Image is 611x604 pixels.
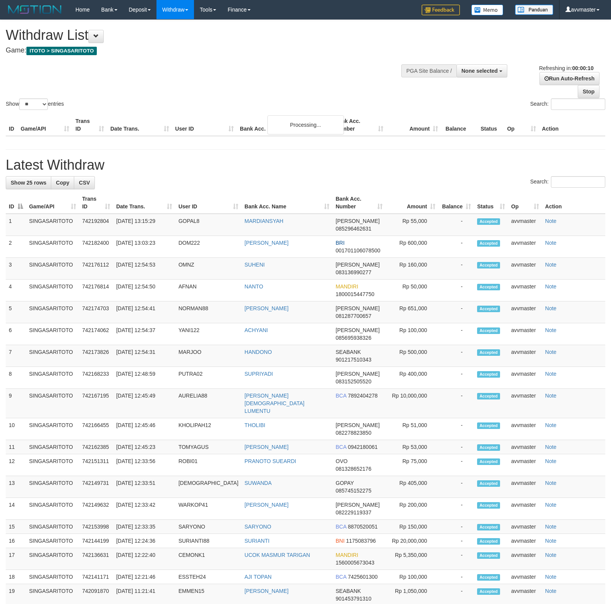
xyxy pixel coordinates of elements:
a: Note [545,349,557,355]
td: 742173826 [79,345,113,367]
td: SINGASARITOTO [26,570,79,584]
span: SEABANK [336,588,361,594]
td: - [438,498,474,520]
td: YANI122 [175,323,241,345]
a: Note [545,480,557,486]
span: Accepted [477,240,500,247]
td: SINGASARITOTO [26,454,79,476]
td: avvmaster [508,498,542,520]
label: Show entries [6,98,64,110]
td: avvmaster [508,418,542,440]
span: Copy 0942180061 to clipboard [348,444,378,450]
th: Status: activate to sort column ascending [474,192,508,214]
td: avvmaster [508,280,542,301]
td: avvmaster [508,323,542,345]
span: Accepted [477,524,500,530]
span: Copy 082229119337 to clipboard [336,509,371,516]
td: SINGASARITOTO [26,548,79,570]
td: SINGASARITOTO [26,323,79,345]
a: Copy [51,176,74,189]
a: Note [545,218,557,224]
td: SINGASARITOTO [26,418,79,440]
td: TOMYAGUS [175,440,241,454]
td: [DATE] 12:21:46 [113,570,176,584]
span: None selected [461,68,498,74]
td: [DATE] 12:54:50 [113,280,176,301]
span: BRI [336,240,344,246]
th: Trans ID [72,114,107,136]
a: ACHYANI [244,327,268,333]
td: Rp 200,000 [386,498,438,520]
td: SINGASARITOTO [26,258,79,280]
td: - [438,440,474,454]
td: - [438,345,474,367]
a: [PERSON_NAME] [244,588,288,594]
td: Rp 10,000,000 [386,389,438,418]
td: [DATE] 12:54:53 [113,258,176,280]
th: Balance [441,114,477,136]
th: Action [542,192,605,214]
span: Copy 7892404278 to clipboard [348,393,378,399]
td: 2 [6,236,26,258]
span: Copy 082278823850 to clipboard [336,430,371,436]
td: [DATE] 12:54:37 [113,323,176,345]
a: Note [545,305,557,311]
td: SINGASARITOTO [26,345,79,367]
img: MOTION_logo.png [6,4,64,15]
td: - [438,301,474,323]
span: ITOTO > SINGASARITOTO [26,47,97,55]
td: 742166455 [79,418,113,440]
td: [DATE] 12:33:42 [113,498,176,520]
td: avvmaster [508,236,542,258]
td: SINGASARITOTO [26,520,79,534]
span: [PERSON_NAME] [336,371,380,377]
th: Bank Acc. Number [332,114,386,136]
td: - [438,258,474,280]
a: Note [545,538,557,544]
span: Copy 085296462631 to clipboard [336,226,371,232]
span: Accepted [477,422,500,429]
td: avvmaster [508,214,542,236]
td: [DATE] 12:45:49 [113,389,176,418]
img: Button%20Memo.svg [471,5,503,15]
td: [DATE] 12:22:40 [113,548,176,570]
button: None selected [456,64,507,77]
span: Accepted [477,327,500,334]
span: GOPAY [336,480,354,486]
td: SINGASARITOTO [26,389,79,418]
div: PGA Site Balance / [401,64,456,77]
td: avvmaster [508,367,542,389]
td: ROBI01 [175,454,241,476]
span: OVO [336,458,347,464]
td: 9 [6,389,26,418]
td: avvmaster [508,570,542,584]
span: Accepted [477,218,500,225]
a: Note [545,524,557,530]
span: Accepted [477,502,500,509]
td: Rp 55,000 [386,214,438,236]
span: Accepted [477,371,500,378]
td: 1 [6,214,26,236]
input: Search: [551,176,605,188]
td: - [438,236,474,258]
td: Rp 400,000 [386,367,438,389]
span: Copy [56,180,69,186]
td: avvmaster [508,534,542,548]
th: Amount: activate to sort column ascending [386,192,438,214]
td: 742149731 [79,476,113,498]
a: MARDIANSYAH [244,218,284,224]
td: 11 [6,440,26,454]
td: avvmaster [508,389,542,418]
span: Accepted [477,574,500,581]
td: Rp 150,000 [386,520,438,534]
td: - [438,570,474,584]
td: - [438,454,474,476]
th: Game/API [18,114,72,136]
td: - [438,534,474,548]
td: AFNAN [175,280,241,301]
td: AURELIA88 [175,389,241,418]
a: NANTO [244,283,263,290]
span: BCA [336,524,346,530]
td: [DATE] 12:33:56 [113,454,176,476]
span: Accepted [477,349,500,356]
